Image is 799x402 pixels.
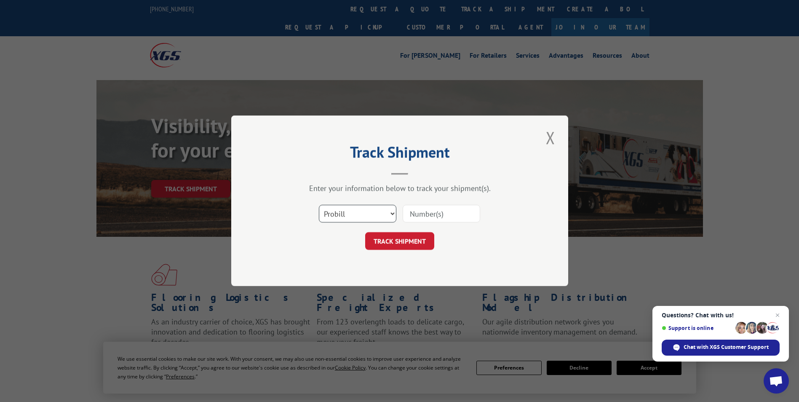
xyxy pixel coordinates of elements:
[684,343,769,351] span: Chat with XGS Customer Support
[764,368,789,394] a: Open chat
[403,205,480,223] input: Number(s)
[365,233,434,250] button: TRACK SHIPMENT
[662,312,780,319] span: Questions? Chat with us!
[662,340,780,356] span: Chat with XGS Customer Support
[273,184,526,193] div: Enter your information below to track your shipment(s).
[273,146,526,162] h2: Track Shipment
[662,325,732,331] span: Support is online
[543,126,558,149] button: Close modal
